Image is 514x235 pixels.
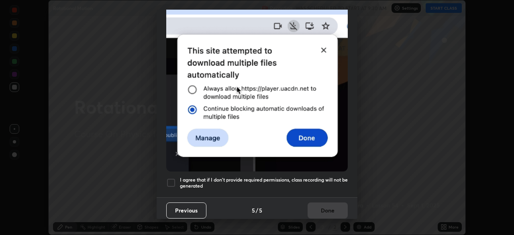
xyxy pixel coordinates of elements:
[166,202,206,219] button: Previous
[256,206,258,215] h4: /
[252,206,255,215] h4: 5
[180,177,348,189] h5: I agree that if I don't provide required permissions, class recording will not be generated
[259,206,262,215] h4: 5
